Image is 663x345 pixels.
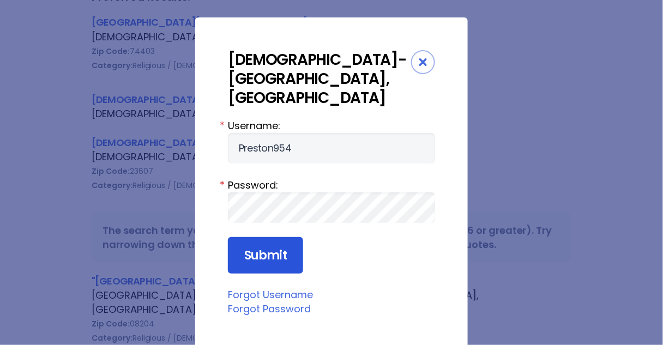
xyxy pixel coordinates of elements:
[228,302,311,316] a: Forgot Password
[228,178,435,192] label: Password:
[228,118,435,133] label: Username:
[228,237,303,274] input: Submit
[228,288,313,301] a: Forgot Username
[228,50,411,107] div: [DEMOGRAPHIC_DATA]-[GEOGRAPHIC_DATA], [GEOGRAPHIC_DATA]
[411,50,435,74] div: Close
